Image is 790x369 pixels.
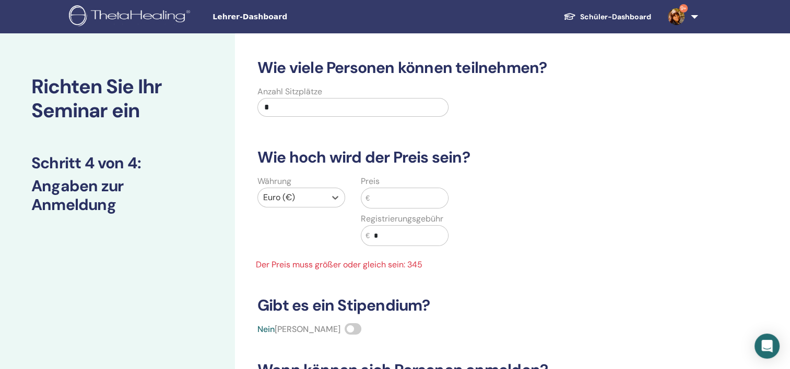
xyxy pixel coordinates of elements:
h3: Wie hoch wird der Preis sein? [251,148,678,167]
span: [PERSON_NAME] [275,324,340,335]
span: 9+ [679,4,688,13]
img: default.jpg [668,8,685,25]
img: logo.png [69,5,194,29]
h3: Gibt es ein Stipendium? [251,296,678,315]
h3: Wie viele Personen können teilnehmen? [251,58,678,77]
label: Anzahl Sitzplätze [257,85,322,98]
span: Der Preis muss größer oder gleich sein: 345 [250,259,456,271]
font: Schritt 4 von 4 [31,153,137,173]
span: € [365,230,370,241]
div: Öffnen Sie den Intercom Messenger [754,334,780,359]
span: Lehrer-Dashboard [213,11,369,22]
span: Nein [257,324,275,335]
h3: Angaben zur Anmeldung [31,177,204,214]
font: Schüler-Dashboard [580,12,651,21]
label: Währung [257,175,291,188]
h2: Richten Sie Ihr Seminar ein [31,75,204,122]
img: graduation-cap-white.svg [563,12,576,21]
label: Registrierungsgebühr [361,213,443,225]
span: € [365,193,370,204]
label: Preis [361,175,380,188]
a: Schüler-Dashboard [555,7,659,27]
h3: : [31,154,204,173]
